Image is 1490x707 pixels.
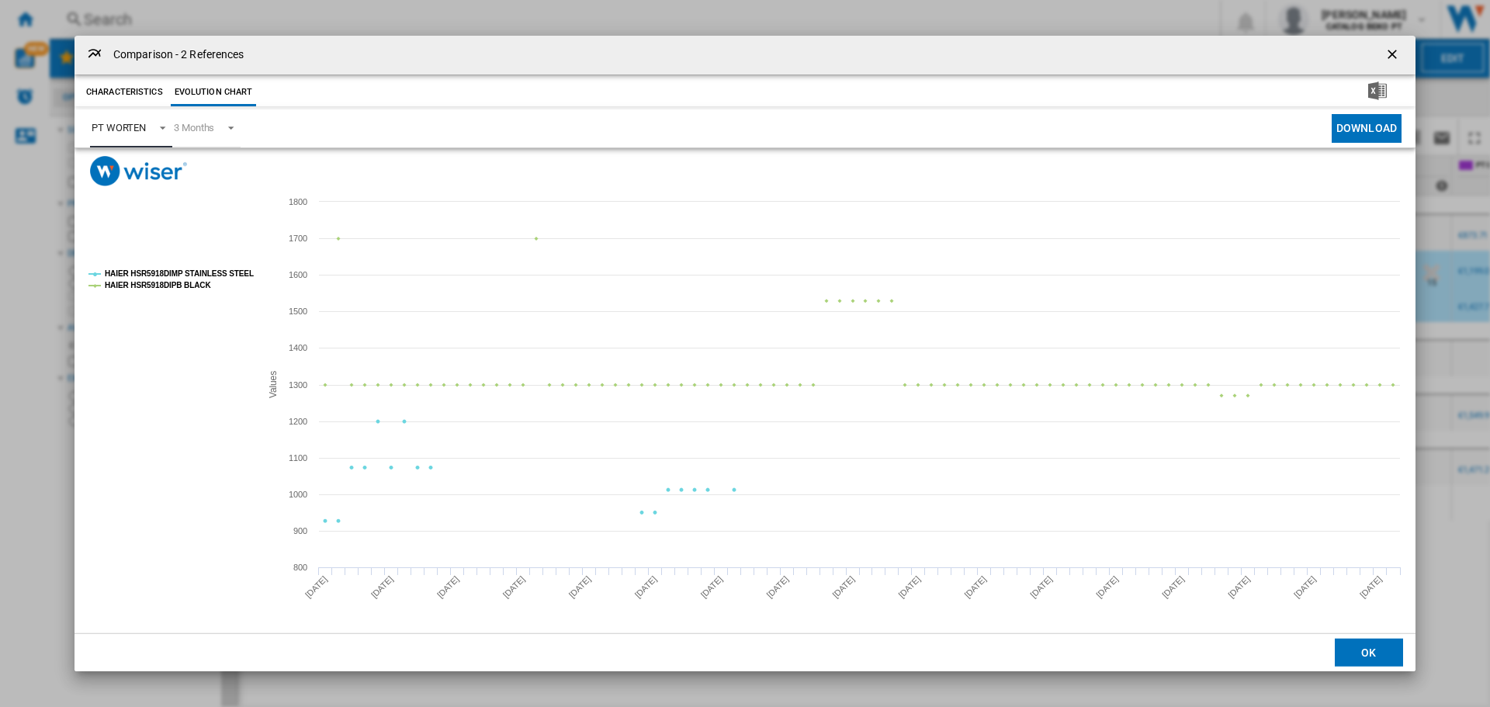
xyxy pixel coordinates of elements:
tspan: [DATE] [699,574,725,600]
tspan: 800 [293,563,307,572]
tspan: 1600 [289,270,307,279]
button: Download [1332,114,1402,143]
tspan: HAIER HSR5918DIMP STAINLESS STEEL [105,269,254,278]
tspan: [DATE] [633,574,659,600]
tspan: 1000 [289,490,307,499]
tspan: [DATE] [303,574,329,600]
tspan: HAIER HSR5918DIPB BLACK [105,281,211,289]
button: Evolution chart [171,78,257,106]
tspan: 1500 [289,307,307,316]
tspan: [DATE] [1094,574,1120,600]
img: excel-24x24.png [1368,81,1387,100]
div: 3 Months [174,122,214,133]
tspan: 1400 [289,343,307,352]
tspan: [DATE] [896,574,922,600]
tspan: [DATE] [435,574,461,600]
tspan: [DATE] [1226,574,1252,600]
tspan: [DATE] [567,574,593,600]
div: PT WORTEN [92,122,146,133]
tspan: [DATE] [1160,574,1186,600]
button: getI18NText('BUTTONS.CLOSE_DIALOG') [1378,40,1409,71]
button: Characteristics [82,78,167,106]
tspan: 1700 [289,234,307,243]
tspan: [DATE] [1358,574,1384,600]
img: logo_wiser_300x94.png [90,156,187,186]
ng-md-icon: getI18NText('BUTTONS.CLOSE_DIALOG') [1384,47,1403,65]
tspan: 900 [293,526,307,535]
tspan: [DATE] [501,574,527,600]
tspan: [DATE] [765,574,791,600]
tspan: [DATE] [369,574,395,600]
tspan: 1200 [289,417,307,426]
tspan: [DATE] [1292,574,1318,600]
h4: Comparison - 2 References [106,47,244,63]
tspan: 1800 [289,197,307,206]
tspan: 1300 [289,380,307,390]
tspan: 1100 [289,453,307,463]
md-dialog: Product popup [74,36,1415,672]
tspan: [DATE] [962,574,988,600]
tspan: [DATE] [830,574,856,600]
tspan: Values [268,371,279,398]
button: OK [1335,639,1403,667]
tspan: [DATE] [1028,574,1054,600]
button: Download in Excel [1343,78,1412,106]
